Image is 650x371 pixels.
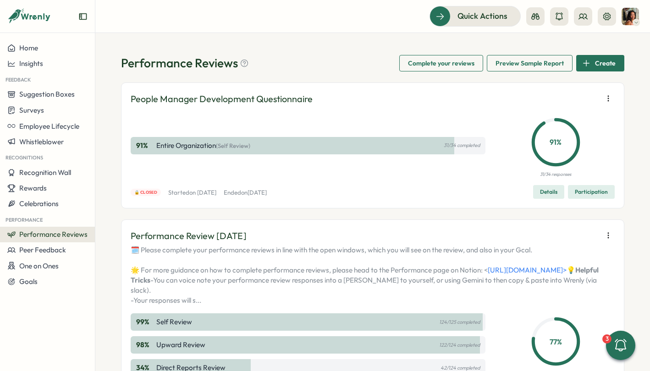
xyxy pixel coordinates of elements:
span: (Self Review) [216,142,250,149]
p: Ended on [DATE] [224,189,267,197]
button: Create [576,55,624,71]
span: Create [595,55,616,71]
p: 91 % [136,141,154,151]
img: Viveca Riley [622,8,639,25]
span: Whistleblower [19,137,64,146]
span: Details [540,185,557,198]
p: 99 % [136,317,154,327]
span: Goals [19,277,38,286]
p: 42/124 completed [441,365,480,371]
span: Insights [19,59,43,68]
p: Entire Organization [156,141,250,151]
p: 98 % [136,340,154,350]
span: Complete your reviews [408,55,474,71]
a: [URL][DOMAIN_NAME]> [488,266,567,274]
button: Participation [568,185,615,199]
span: Celebrations [19,199,59,208]
span: Home [19,44,38,52]
p: 31/34 completed [444,142,480,148]
button: Quick Actions [430,6,521,26]
span: Preview Sample Report [496,55,564,71]
button: Complete your reviews [399,55,483,71]
span: Recognition Wall [19,168,71,177]
p: 91 % [534,136,578,148]
span: Surveys [19,106,44,115]
p: People Manager Development Questionnaire [131,92,313,106]
button: Details [533,185,564,199]
h1: Performance Reviews [121,55,249,71]
span: 🔒 Closed [134,189,158,196]
p: Self Review [156,317,192,327]
span: Peer Feedback [19,246,66,254]
span: Quick Actions [457,10,507,22]
span: Performance Reviews [19,230,88,239]
p: 122/124 completed [439,342,480,348]
p: 124/125 completed [439,319,480,325]
button: Preview Sample Report [487,55,573,71]
span: Rewards [19,184,47,192]
p: Upward Review [156,340,205,350]
p: 31/34 responses [540,171,571,178]
p: Started on [DATE] [168,189,216,197]
span: Suggestion Boxes [19,90,75,98]
span: Participation [575,185,608,198]
button: Expand sidebar [78,12,88,21]
span: One on Ones [19,262,59,270]
button: 3 [606,331,635,360]
p: Performance Review [DATE] [131,229,247,243]
span: Employee Lifecycle [19,122,79,131]
p: 🗓️ Please complete your performance reviews in line with the open windows, which you will see on ... [131,245,615,306]
div: 3 [602,334,611,344]
p: 77 % [534,336,578,347]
